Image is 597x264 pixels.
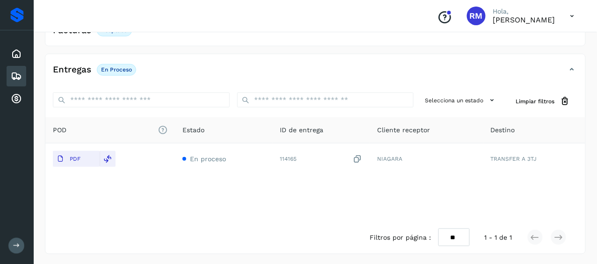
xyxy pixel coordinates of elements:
[485,233,512,243] span: 1 - 1 de 1
[7,66,26,86] div: Embarques
[190,155,226,163] span: En proceso
[421,93,501,108] button: Selecciona un estado
[182,125,204,135] span: Estado
[100,151,116,167] div: Reemplazar POD
[53,125,167,135] span: POD
[493,7,555,15] p: Hola,
[45,22,585,46] div: FacturasAceptada
[70,156,80,162] p: PDF
[280,125,323,135] span: ID de entrega
[53,151,100,167] button: PDF
[7,43,26,64] div: Inicio
[53,64,91,75] h4: Entregas
[101,66,132,73] p: En proceso
[370,233,431,243] span: Filtros por página :
[370,143,483,174] td: NIAGARA
[7,88,26,109] div: Cuentas por cobrar
[378,125,430,135] span: Cliente receptor
[280,154,362,164] div: 114165
[509,93,578,110] button: Limpiar filtros
[493,15,555,24] p: RICARDO MONTEMAYOR
[45,62,585,85] div: EntregasEn proceso
[516,97,555,106] span: Limpiar filtros
[483,143,585,174] td: TRANSFER A 3TJ
[491,125,515,135] span: Destino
